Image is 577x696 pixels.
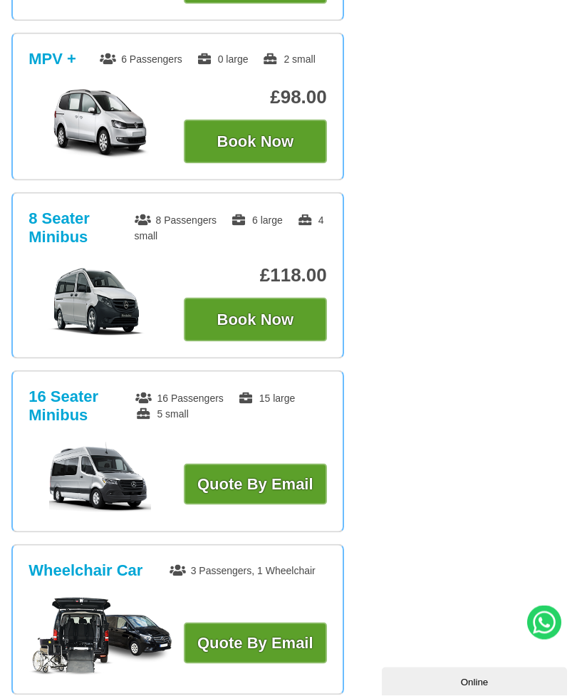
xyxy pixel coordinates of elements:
[49,442,151,514] img: 16 Seater Minibus
[170,565,316,576] span: 3 Passengers, 1 Wheelchair
[28,266,172,338] img: 8 Seater Minibus
[28,50,76,68] h3: MPV +
[262,53,315,65] span: 2 small
[184,120,327,164] button: Book Now
[28,88,172,160] img: MPV +
[184,298,327,342] button: Book Now
[184,264,327,286] p: £118.00
[28,561,142,580] h3: Wheelchair Car
[197,53,249,65] span: 0 large
[29,598,172,676] img: Wheelchair Car
[135,393,223,404] span: 16 Passengers
[135,214,324,241] span: 4 small
[184,623,327,664] a: Quote By Email
[100,53,182,65] span: 6 Passengers
[184,464,327,505] a: Quote By Email
[184,86,327,108] p: £98.00
[135,214,217,226] span: 8 Passengers
[135,408,188,420] span: 5 small
[382,665,570,696] iframe: chat widget
[231,214,283,226] span: 6 large
[238,393,296,404] span: 15 large
[28,209,134,246] h3: 8 Seater Minibus
[28,388,135,425] h3: 16 Seater Minibus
